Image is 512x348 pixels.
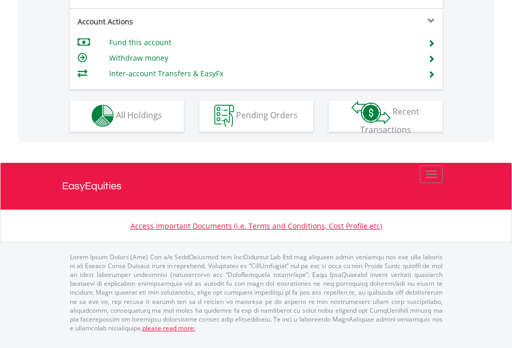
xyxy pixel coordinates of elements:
a: EasyEquities [62,163,450,210]
span: Recent Transactions [360,106,420,135]
p: Lorem Ipsum Dolors (Ame) Con a/e SeddOeiusmod tem InciDiduntut Lab Etd mag aliquaen admin veniamq... [70,253,443,332]
button: Recent Transactions [329,101,443,132]
img: holdings-wht.png [92,105,114,127]
button: Pending Orders [199,101,313,132]
span: All Holdings [116,109,162,121]
div: Account Actions [70,17,256,27]
td: Inter-account Transfers & EasyFx [109,66,415,81]
button: All Holdings [70,101,184,132]
img: transactions-zar-wht.png [352,101,390,124]
td: Withdraw money [109,50,415,66]
img: pending_instructions-wht.png [214,105,234,127]
a: Access Important Documents (i.e. Terms and Conditions, Cost Profile etc) [130,221,382,231]
span: Pending Orders [236,109,298,121]
td: Fund this account [109,35,415,50]
a: please read more: [142,324,195,332]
